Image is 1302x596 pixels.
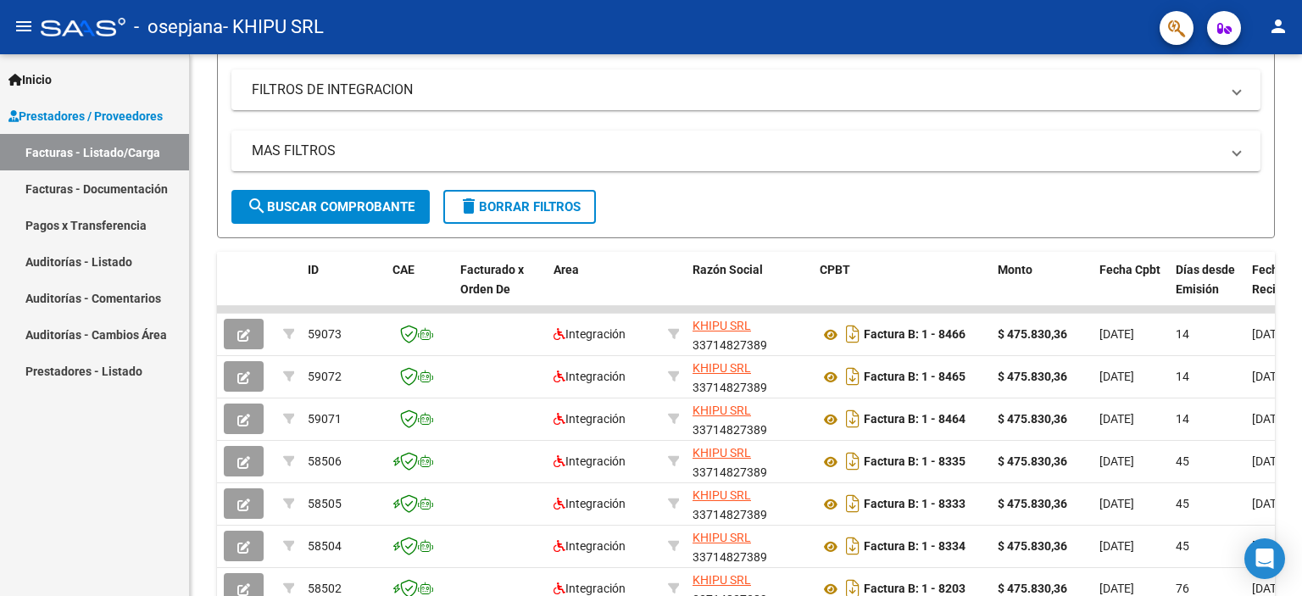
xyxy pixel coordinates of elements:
span: [DATE] [1099,327,1134,341]
datatable-header-cell: Días desde Emisión [1169,252,1245,326]
span: KHIPU SRL [693,319,751,332]
mat-icon: person [1268,16,1288,36]
span: Facturado x Orden De [460,263,524,296]
div: Open Intercom Messenger [1244,538,1285,579]
span: KHIPU SRL [693,446,751,460]
i: Descargar documento [842,448,864,475]
span: 58506 [308,454,342,468]
i: Descargar documento [842,363,864,390]
span: 58504 [308,539,342,553]
span: 59073 [308,327,342,341]
strong: $ 475.830,36 [998,582,1067,595]
span: 45 [1176,539,1189,553]
i: Descargar documento [842,490,864,517]
datatable-header-cell: Area [547,252,661,326]
span: [DATE] [1252,582,1287,595]
div: 33714827389 [693,443,806,479]
span: [DATE] [1099,412,1134,426]
span: Razón Social [693,263,763,276]
datatable-header-cell: ID [301,252,386,326]
span: [DATE] [1099,582,1134,595]
strong: Factura B: 1 - 8334 [864,540,965,554]
span: 59072 [308,370,342,383]
datatable-header-cell: CPBT [813,252,991,326]
strong: $ 475.830,36 [998,370,1067,383]
strong: $ 475.830,36 [998,327,1067,341]
span: - osepjana [134,8,223,46]
span: KHIPU SRL [693,531,751,544]
span: [DATE] [1252,370,1287,383]
mat-panel-title: FILTROS DE INTEGRACION [252,81,1220,99]
span: Area [554,263,579,276]
span: Integración [554,454,626,468]
span: Integración [554,370,626,383]
span: [DATE] [1252,327,1287,341]
datatable-header-cell: Monto [991,252,1093,326]
strong: $ 475.830,36 [998,497,1067,510]
datatable-header-cell: Fecha Cpbt [1093,252,1169,326]
span: 58502 [308,582,342,595]
span: [DATE] [1252,454,1287,468]
span: Integración [554,412,626,426]
datatable-header-cell: CAE [386,252,453,326]
span: Días desde Emisión [1176,263,1235,296]
span: [DATE] [1252,497,1287,510]
span: CPBT [820,263,850,276]
strong: Factura B: 1 - 8333 [864,498,965,511]
mat-icon: menu [14,16,34,36]
datatable-header-cell: Facturado x Orden De [453,252,547,326]
span: Integración [554,327,626,341]
span: [DATE] [1099,497,1134,510]
mat-panel-title: MAS FILTROS [252,142,1220,160]
span: 59071 [308,412,342,426]
span: KHIPU SRL [693,404,751,417]
mat-icon: search [247,196,267,216]
div: 33714827389 [693,401,806,437]
span: - KHIPU SRL [223,8,324,46]
span: Monto [998,263,1032,276]
span: [DATE] [1099,454,1134,468]
span: Integración [554,582,626,595]
span: [DATE] [1099,539,1134,553]
span: 45 [1176,454,1189,468]
span: ID [308,263,319,276]
span: Fecha Recibido [1252,263,1299,296]
span: 45 [1176,497,1189,510]
i: Descargar documento [842,532,864,560]
span: Prestadores / Proveedores [8,107,163,125]
strong: Factura B: 1 - 8466 [864,328,965,342]
span: 14 [1176,370,1189,383]
span: [DATE] [1099,370,1134,383]
strong: Factura B: 1 - 8465 [864,370,965,384]
span: Buscar Comprobante [247,199,415,214]
strong: $ 475.830,36 [998,539,1067,553]
span: Fecha Cpbt [1099,263,1160,276]
div: 33714827389 [693,359,806,394]
div: 33714827389 [693,316,806,352]
span: KHIPU SRL [693,488,751,502]
span: 14 [1176,327,1189,341]
span: Borrar Filtros [459,199,581,214]
span: 76 [1176,582,1189,595]
strong: $ 475.830,36 [998,454,1067,468]
strong: Factura B: 1 - 8335 [864,455,965,469]
span: 14 [1176,412,1189,426]
span: [DATE] [1252,412,1287,426]
mat-expansion-panel-header: MAS FILTROS [231,131,1260,171]
strong: $ 475.830,36 [998,412,1067,426]
div: 33714827389 [693,528,806,564]
span: KHIPU SRL [693,361,751,375]
span: CAE [392,263,415,276]
div: 33714827389 [693,486,806,521]
span: Inicio [8,70,52,89]
i: Descargar documento [842,405,864,432]
strong: Factura B: 1 - 8464 [864,413,965,426]
span: Integración [554,497,626,510]
i: Descargar documento [842,320,864,348]
span: 58505 [308,497,342,510]
span: KHIPU SRL [693,573,751,587]
button: Borrar Filtros [443,190,596,224]
span: Integración [554,539,626,553]
strong: Factura B: 1 - 8203 [864,582,965,596]
mat-icon: delete [459,196,479,216]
